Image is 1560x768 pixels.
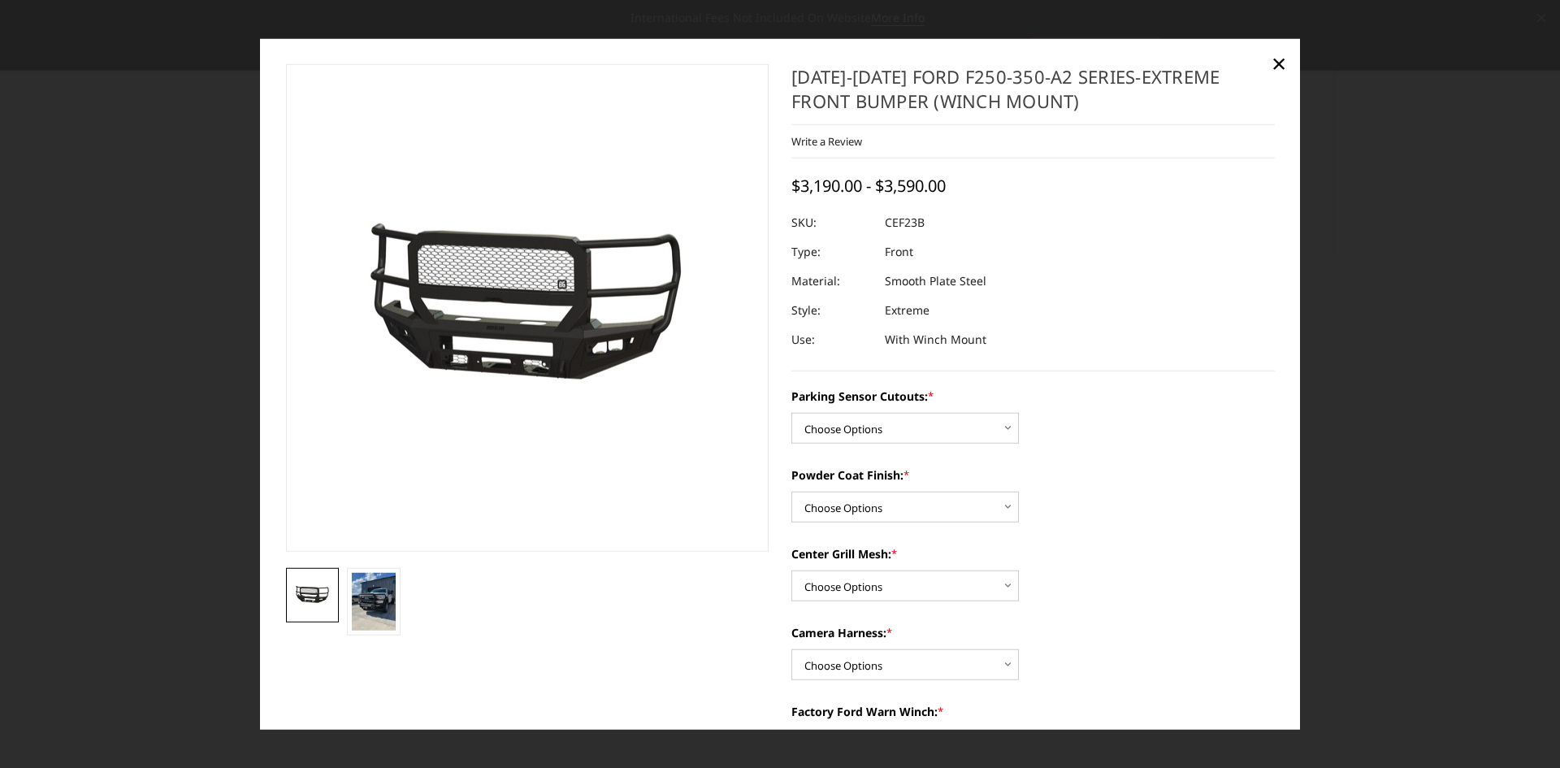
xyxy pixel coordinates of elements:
[1272,46,1286,80] span: ×
[791,728,1275,745] label: Yes - Has Factory Ford Winch
[1479,690,1560,768] iframe: Chat Widget
[286,64,769,552] a: 2023-2025 Ford F250-350-A2 Series-Extreme Front Bumper (winch mount)
[291,585,335,605] img: 2023-2025 Ford F250-350-A2 Series-Extreme Front Bumper (winch mount)
[885,208,925,237] dd: CEF23B
[791,237,873,267] dt: Type:
[791,175,946,197] span: $3,190.00 - $3,590.00
[885,296,929,325] dd: Extreme
[791,624,1275,641] label: Camera Harness:
[885,267,986,296] dd: Smooth Plate Steel
[1266,50,1292,76] a: Close
[791,134,862,149] a: Write a Review
[791,388,1275,405] label: Parking Sensor Cutouts:
[352,573,396,631] img: 2023-2025 Ford F250-350-A2 Series-Extreme Front Bumper (winch mount)
[791,466,1275,484] label: Powder Coat Finish:
[791,64,1275,125] h1: [DATE]-[DATE] Ford F250-350-A2 Series-Extreme Front Bumper (winch mount)
[791,703,1275,720] label: Factory Ford Warn Winch:
[791,208,873,237] dt: SKU:
[885,325,986,354] dd: With Winch Mount
[791,545,1275,562] label: Center Grill Mesh:
[791,296,873,325] dt: Style:
[791,267,873,296] dt: Material:
[885,237,913,267] dd: Front
[791,325,873,354] dt: Use:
